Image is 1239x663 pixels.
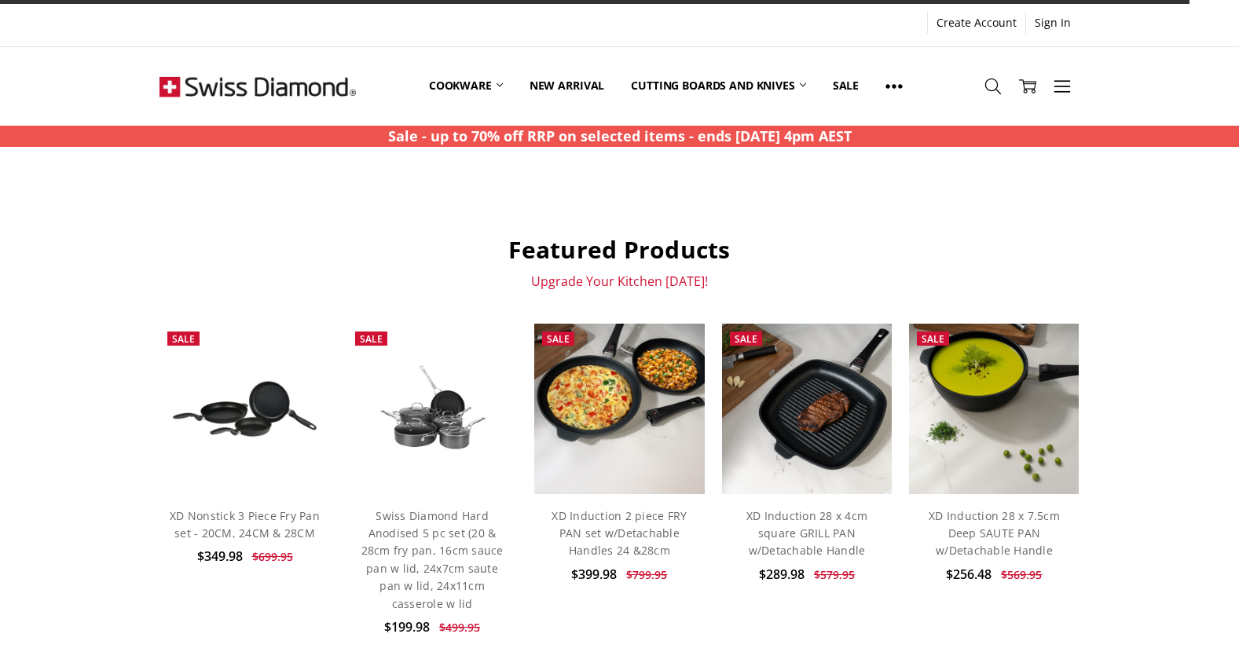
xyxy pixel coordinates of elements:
a: Swiss Diamond Hard Anodised 5 pc set (20 & 28cm fry pan, 16cm sauce pan w lid, 24x7cm saute pan w... [361,508,504,611]
img: Free Shipping On Every Order [159,47,356,126]
span: $349.98 [197,548,243,565]
span: Sale [547,332,570,346]
span: Sale [172,332,195,346]
a: Show All [872,51,916,122]
a: New arrival [516,51,618,121]
a: XD Nonstick 3 Piece Fry Pan set - 20CM, 24CM & 28CM [170,508,320,540]
span: $289.98 [759,566,805,583]
a: Cookware [416,51,516,121]
a: Sale [819,51,872,121]
span: $499.95 [439,620,480,635]
h2: Featured Products [159,235,1079,265]
a: Create Account [928,12,1025,34]
a: Cutting boards and knives [618,51,819,121]
img: XD Induction 28 x 7.5cm Deep SAUTE PAN w/Detachable Handle [909,324,1079,493]
span: $799.95 [626,567,667,582]
span: Sale [360,332,383,346]
a: XD Nonstick 3 Piece Fry Pan set - 20CM, 24CM & 28CM [159,324,329,493]
span: $569.95 [1001,567,1042,582]
a: Sign In [1026,12,1080,34]
a: XD Induction 2 piece FRY PAN set w/Detachable Handles 24 &28cm [552,508,687,559]
img: XD Induction 28 x 4cm square GRILL PAN w/Detachable Handle [722,324,892,493]
a: XD Induction 28 x 7.5cm Deep SAUTE PAN w/Detachable Handle [929,508,1060,559]
strong: Sale - up to 70% off RRP on selected items - ends [DATE] 4pm AEST [388,126,852,145]
img: XD Induction 2 piece FRY PAN set w/Detachable Handles 24 &28cm [534,324,704,493]
a: XD Induction 28 x 4cm square GRILL PAN w/Detachable Handle [746,508,867,559]
span: Sale [922,332,944,346]
img: XD Nonstick 3 Piece Fry Pan set - 20CM, 24CM & 28CM [159,366,329,451]
a: Swiss Diamond Hard Anodised 5 pc set (20 & 28cm fry pan, 16cm sauce pan w lid, 24x7cm saute pan w... [347,324,517,493]
img: Swiss Diamond Hard Anodised 5 pc set (20 & 28cm fry pan, 16cm sauce pan w lid, 24x7cm saute pan w... [347,352,517,467]
span: Sale [735,332,757,346]
span: $399.98 [571,566,617,583]
p: Upgrade Your Kitchen [DATE]! [159,273,1079,289]
span: $199.98 [384,618,430,636]
span: $699.95 [252,549,293,564]
span: $256.48 [946,566,992,583]
span: $579.95 [814,567,855,582]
